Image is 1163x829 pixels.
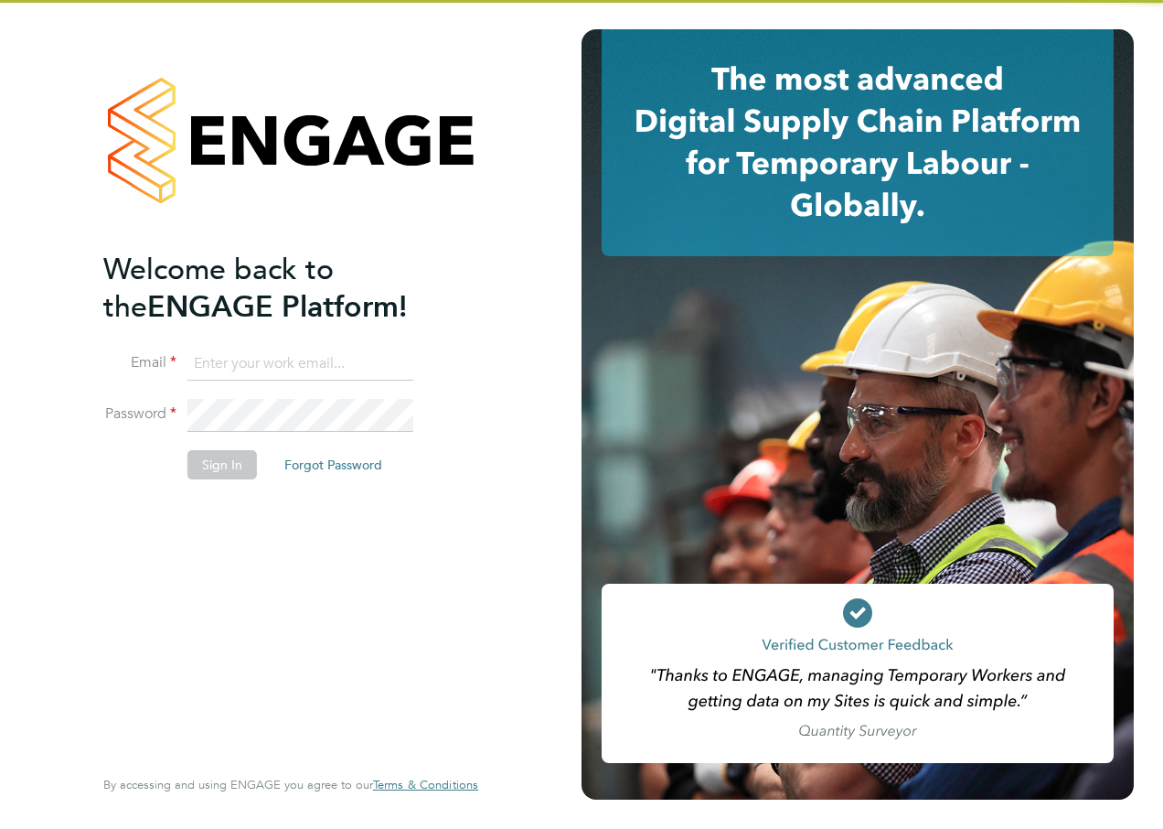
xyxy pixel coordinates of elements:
button: Sign In [187,450,257,479]
span: Terms & Conditions [373,777,478,792]
span: Welcome back to the [103,252,334,325]
label: Email [103,353,176,372]
button: Forgot Password [270,450,397,479]
label: Password [103,404,176,424]
a: Terms & Conditions [373,778,478,792]
span: By accessing and using ENGAGE you agree to our [103,777,478,792]
h2: ENGAGE Platform! [103,251,460,326]
input: Enter your work email... [187,348,413,381]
